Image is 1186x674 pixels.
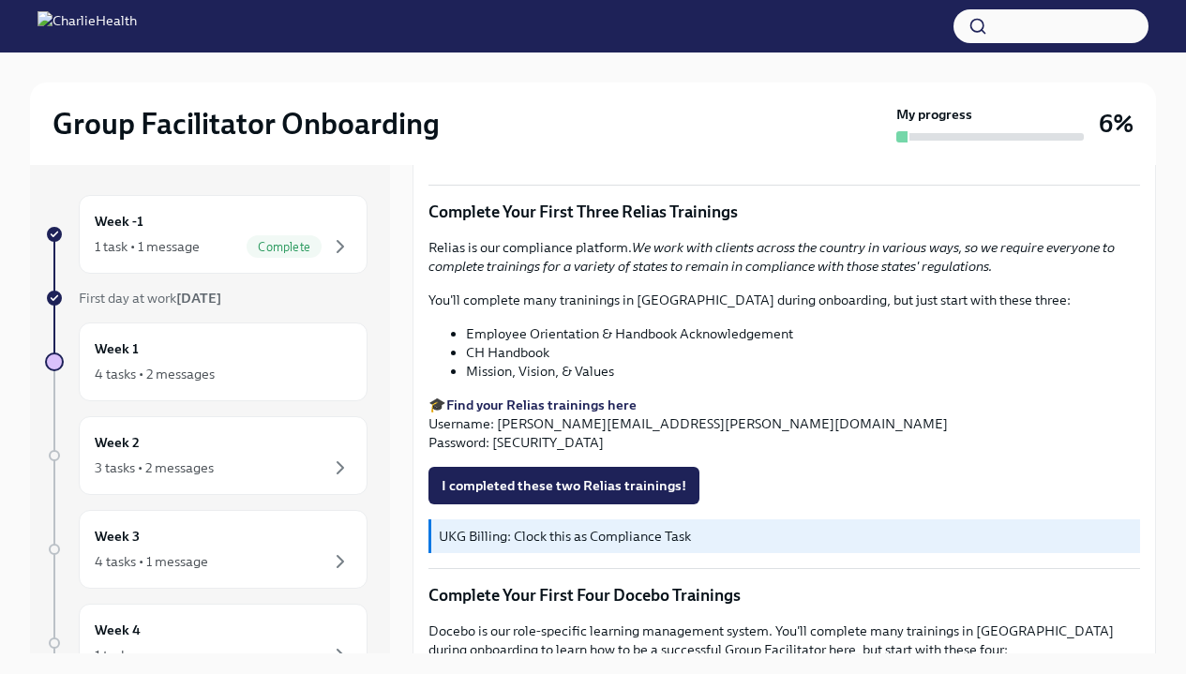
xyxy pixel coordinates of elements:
[428,291,1140,309] p: You'll complete many traninings in [GEOGRAPHIC_DATA] during onboarding, but just start with these...
[95,237,200,256] div: 1 task • 1 message
[38,11,137,41] img: CharlieHealth
[428,622,1140,659] p: Docebo is our role-specific learning management system. You'll complete many trainings in [GEOGRA...
[442,476,686,495] span: I completed these two Relias trainings!
[45,322,368,401] a: Week 14 tasks • 2 messages
[896,105,972,124] strong: My progress
[428,396,1140,452] p: 🎓 Username: [PERSON_NAME][EMAIL_ADDRESS][PERSON_NAME][DOMAIN_NAME] Password: [SECURITY_DATA]
[1099,107,1133,141] h3: 6%
[466,324,1140,343] li: Employee Orientation & Handbook Acknowledgement
[95,646,128,665] div: 1 task
[45,510,368,589] a: Week 34 tasks • 1 message
[95,365,215,383] div: 4 tasks • 2 messages
[79,290,221,307] span: First day at work
[439,527,1133,546] p: UKG Billing: Clock this as Compliance Task
[45,416,368,495] a: Week 23 tasks • 2 messages
[95,338,139,359] h6: Week 1
[428,467,699,504] button: I completed these two Relias trainings!
[176,290,221,307] strong: [DATE]
[466,362,1140,381] li: Mission, Vision, & Values
[95,552,208,571] div: 4 tasks • 1 message
[428,238,1140,276] p: Relias is our compliance platform.
[95,526,140,547] h6: Week 3
[95,458,214,477] div: 3 tasks • 2 messages
[247,240,322,254] span: Complete
[446,397,637,413] a: Find your Relias trainings here
[95,211,143,232] h6: Week -1
[45,195,368,274] a: Week -11 task • 1 messageComplete
[95,432,140,453] h6: Week 2
[45,289,368,307] a: First day at work[DATE]
[428,239,1115,275] em: We work with clients across the country in various ways, so we require everyone to complete train...
[428,201,1140,223] p: Complete Your First Three Relias Trainings
[95,620,141,640] h6: Week 4
[466,343,1140,362] li: CH Handbook
[428,584,1140,607] p: Complete Your First Four Docebo Trainings
[53,105,440,142] h2: Group Facilitator Onboarding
